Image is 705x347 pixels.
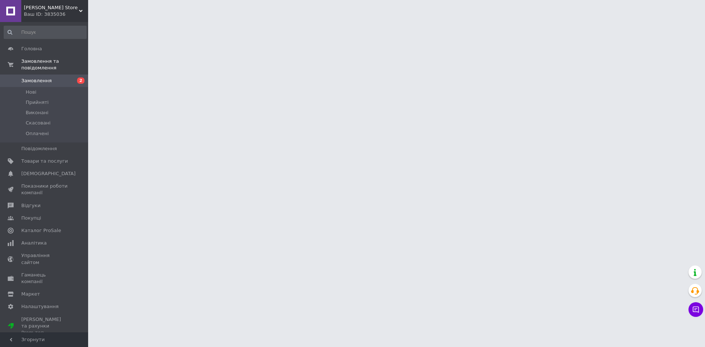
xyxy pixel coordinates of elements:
span: Каталог ProSale [21,227,61,234]
span: [PERSON_NAME] та рахунки [21,316,68,336]
span: Повідомлення [21,145,57,152]
span: Замовлення та повідомлення [21,58,88,71]
span: Замовлення [21,77,52,84]
button: Чат з покупцем [688,302,703,317]
span: Гаманець компанії [21,272,68,285]
span: Lee Store [24,4,79,11]
div: Ваш ID: 3835036 [24,11,88,18]
span: Головна [21,46,42,52]
span: Оплачені [26,130,49,137]
span: Покупці [21,215,41,221]
span: Виконані [26,109,48,116]
div: Prom топ [21,329,68,336]
span: Нові [26,89,36,95]
span: [DEMOGRAPHIC_DATA] [21,170,76,177]
span: Прийняті [26,99,48,106]
span: Маркет [21,291,40,297]
span: Налаштування [21,303,59,310]
span: 2 [77,77,84,84]
span: Скасовані [26,120,51,126]
input: Пошук [4,26,87,39]
span: Відгуки [21,202,40,209]
span: Аналітика [21,240,47,246]
span: Управління сайтом [21,252,68,265]
span: Товари та послуги [21,158,68,165]
span: Показники роботи компанії [21,183,68,196]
